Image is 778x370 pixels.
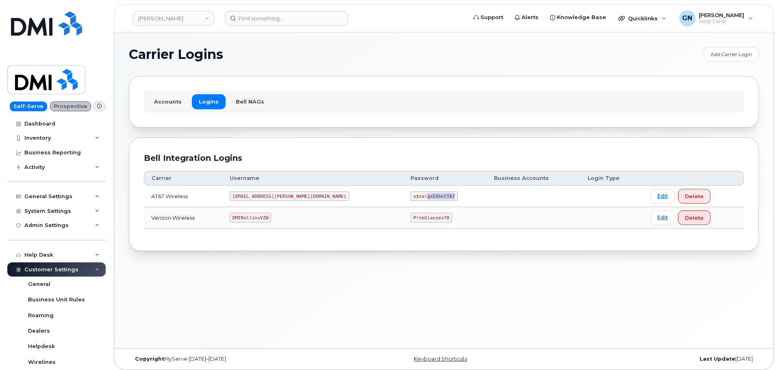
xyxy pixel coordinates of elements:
code: P!nkGlasses78 [411,213,452,223]
button: Delete [678,210,711,225]
a: Keyboard Shortcuts [414,356,467,362]
strong: Copyright [135,356,164,362]
div: MyServe [DATE]–[DATE] [129,356,339,362]
th: Login Type [580,171,643,186]
a: Edit [650,211,675,225]
span: Delete [685,193,704,200]
a: Bell NAGs [229,94,271,109]
a: Accounts [147,94,189,109]
td: Verizon Wireless [144,207,222,229]
a: Add Carrier Login [704,47,759,61]
th: Business Accounts [487,171,580,186]
code: DMIRollinsVZW [230,213,271,223]
td: AT&T Wireless [144,186,222,207]
span: Carrier Logins [129,48,223,61]
th: Username [222,171,403,186]
span: Delete [685,214,704,222]
div: [DATE] [549,356,759,362]
th: Password [403,171,487,186]
code: u$za!gx5VbntTAf [411,191,458,201]
a: Edit [650,189,675,203]
div: Bell Integration Logins [144,152,744,164]
strong: Last Update [700,356,735,362]
a: Logins [192,94,226,109]
code: [EMAIL_ADDRESS][PERSON_NAME][DOMAIN_NAME] [230,191,349,201]
button: Delete [678,189,711,203]
th: Carrier [144,171,222,186]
